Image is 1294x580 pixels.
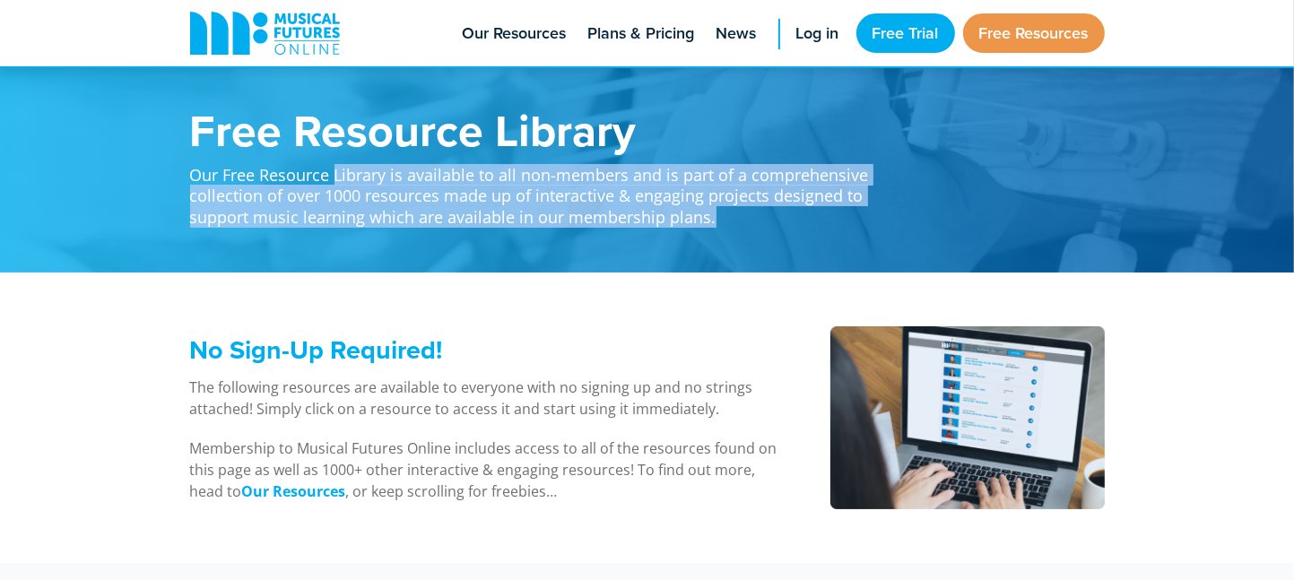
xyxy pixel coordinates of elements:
a: Our Resources [242,481,346,502]
span: Our Resources [463,22,567,46]
a: Free Trial [856,13,955,53]
strong: Our Resources [242,481,346,501]
h1: Free Resource Library [190,108,890,152]
p: Our Free Resource Library is available to all non-members and is part of a comprehensive collecti... [190,152,890,228]
span: Plans & Pricing [588,22,695,46]
p: Membership to Musical Futures Online includes access to all of the resources found on this page a... [190,437,785,502]
span: News [716,22,757,46]
a: Free Resources [963,13,1105,53]
span: Log in [796,22,839,46]
span: No Sign-Up Required! [190,331,443,368]
p: The following resources are available to everyone with no signing up and no strings attached! Sim... [190,377,785,420]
